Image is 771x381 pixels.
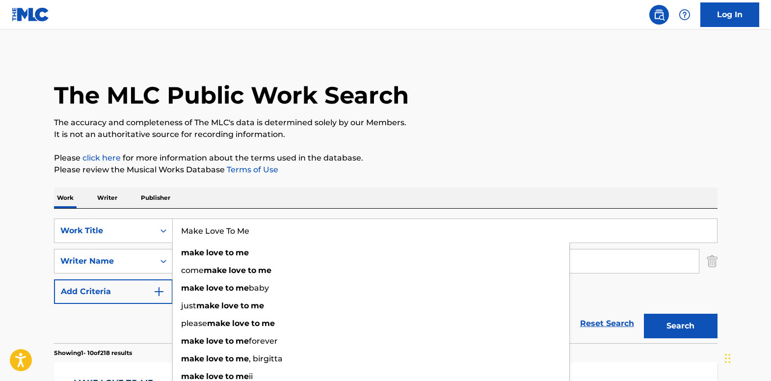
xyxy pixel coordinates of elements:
strong: make [181,354,204,363]
strong: to [251,319,260,328]
strong: love [206,248,223,257]
a: click here [82,153,121,163]
div: Drag [725,344,731,373]
span: please [181,319,207,328]
strong: make [207,319,230,328]
div: Writer Name [60,255,149,267]
p: It is not an authoritative source for recording information. [54,129,718,140]
span: just [181,301,196,310]
strong: to [225,336,234,346]
button: Add Criteria [54,279,173,304]
strong: love [206,372,223,381]
strong: make [181,372,204,381]
span: baby [249,283,269,293]
form: Search Form [54,218,718,343]
strong: love [206,283,223,293]
span: ii [249,372,253,381]
strong: me [236,283,249,293]
strong: love [232,319,249,328]
a: Log In [700,2,759,27]
strong: to [225,354,234,363]
strong: love [229,266,246,275]
strong: me [258,266,271,275]
p: Please for more information about the terms used in the database. [54,152,718,164]
a: Reset Search [575,313,639,334]
div: Work Title [60,225,149,237]
strong: me [236,336,249,346]
img: MLC Logo [12,7,50,22]
a: Public Search [649,5,669,25]
strong: love [221,301,239,310]
p: Writer [94,188,120,208]
strong: make [181,248,204,257]
p: Publisher [138,188,173,208]
strong: to [240,301,249,310]
p: Work [54,188,77,208]
img: 9d2ae6d4665cec9f34b9.svg [153,286,165,298]
span: forever [249,336,278,346]
button: Search [644,314,718,338]
strong: me [236,354,249,363]
iframe: Chat Widget [722,334,771,381]
strong: make [204,266,227,275]
div: Help [675,5,694,25]
strong: me [236,372,249,381]
strong: make [196,301,219,310]
strong: love [206,336,223,346]
img: Delete Criterion [707,249,718,273]
strong: to [225,372,234,381]
strong: me [236,248,249,257]
span: come [181,266,204,275]
p: Please review the Musical Works Database [54,164,718,176]
strong: me [251,301,264,310]
h1: The MLC Public Work Search [54,81,409,110]
strong: to [248,266,256,275]
strong: make [181,336,204,346]
strong: to [225,283,234,293]
p: The accuracy and completeness of The MLC's data is determined solely by our Members. [54,117,718,129]
strong: make [181,283,204,293]
span: , birgitta [249,354,283,363]
img: help [679,9,691,21]
strong: to [225,248,234,257]
p: Showing 1 - 10 of 218 results [54,349,132,357]
strong: me [262,319,275,328]
img: search [653,9,665,21]
a: Terms of Use [225,165,278,174]
strong: love [206,354,223,363]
